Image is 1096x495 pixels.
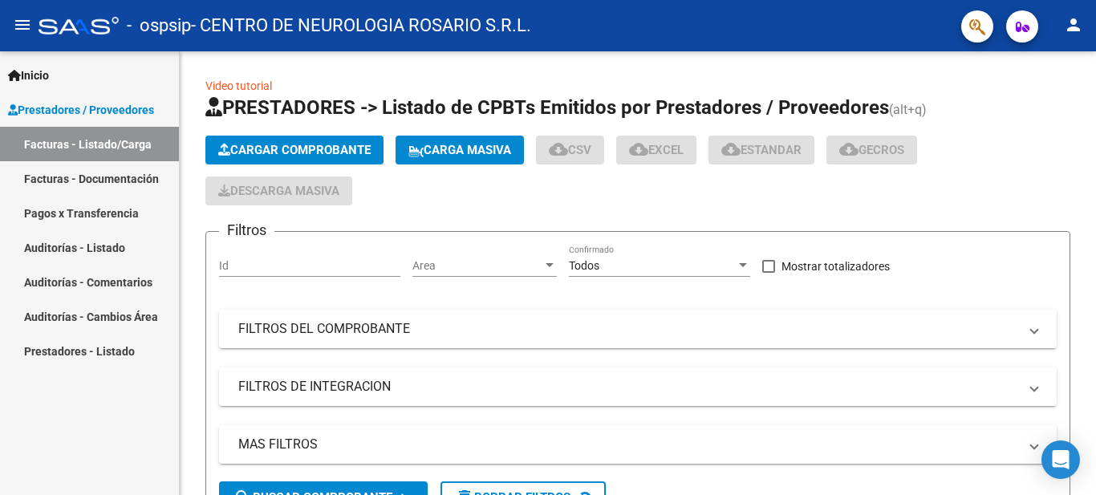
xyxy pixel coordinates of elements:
h3: Filtros [219,219,274,241]
mat-panel-title: FILTROS DE INTEGRACION [238,378,1018,396]
mat-panel-title: FILTROS DEL COMPROBANTE [238,320,1018,338]
a: Video tutorial [205,79,272,92]
mat-icon: person [1064,15,1083,34]
app-download-masive: Descarga masiva de comprobantes (adjuntos) [205,176,352,205]
span: Todos [569,259,599,272]
mat-expansion-panel-header: FILTROS DE INTEGRACION [219,367,1057,406]
button: Descarga Masiva [205,176,352,205]
button: Gecros [826,136,917,164]
mat-icon: cloud_download [549,140,568,159]
mat-icon: cloud_download [839,140,859,159]
mat-expansion-panel-header: MAS FILTROS [219,425,1057,464]
span: Inicio [8,67,49,84]
span: Cargar Comprobante [218,143,371,157]
mat-icon: menu [13,15,32,34]
button: Carga Masiva [396,136,524,164]
span: Gecros [839,143,904,157]
span: Estandar [721,143,802,157]
span: Carga Masiva [408,143,511,157]
span: - ospsip [127,8,191,43]
span: PRESTADORES -> Listado de CPBTs Emitidos por Prestadores / Proveedores [205,96,889,119]
button: EXCEL [616,136,696,164]
div: Open Intercom Messenger [1041,440,1080,479]
mat-icon: cloud_download [721,140,741,159]
span: Area [412,259,542,273]
mat-expansion-panel-header: FILTROS DEL COMPROBANTE [219,310,1057,348]
button: Estandar [708,136,814,164]
span: - CENTRO DE NEUROLOGIA ROSARIO S.R.L. [191,8,531,43]
button: Cargar Comprobante [205,136,384,164]
span: (alt+q) [889,102,927,117]
span: Mostrar totalizadores [781,257,890,276]
mat-panel-title: MAS FILTROS [238,436,1018,453]
span: Prestadores / Proveedores [8,101,154,119]
span: CSV [549,143,591,157]
button: CSV [536,136,604,164]
span: Descarga Masiva [218,184,339,198]
mat-icon: cloud_download [629,140,648,159]
span: EXCEL [629,143,684,157]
